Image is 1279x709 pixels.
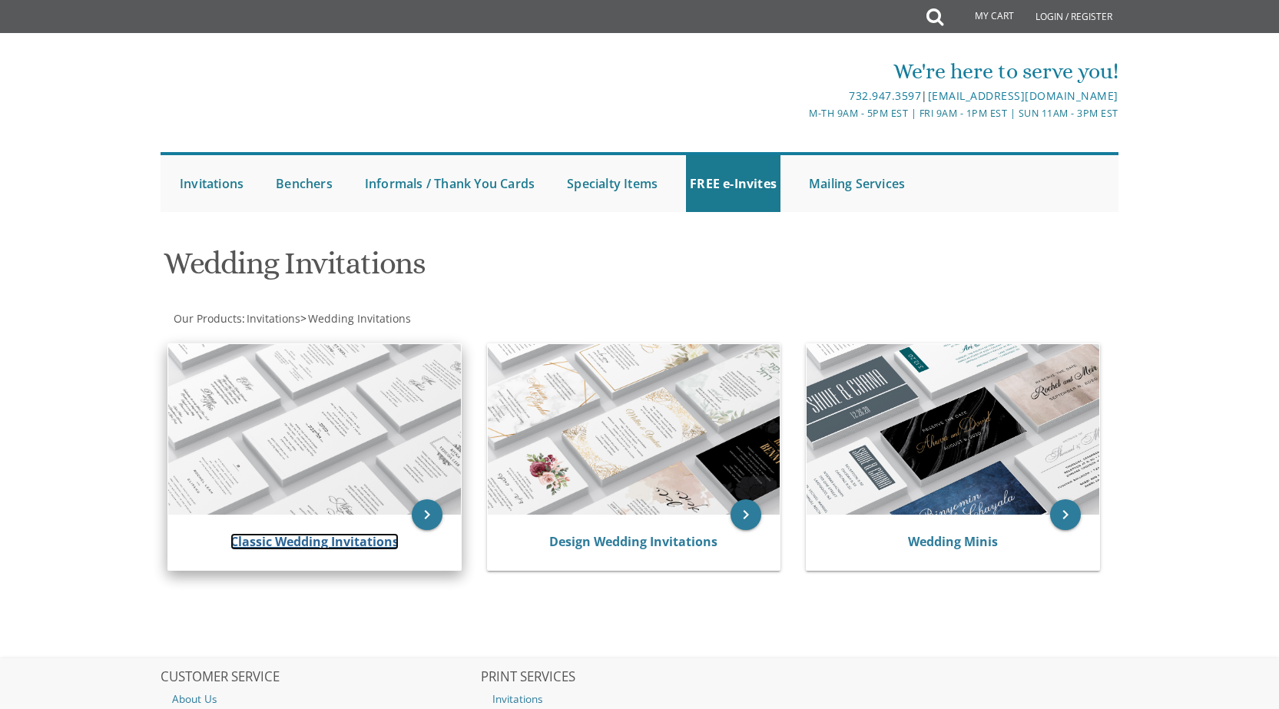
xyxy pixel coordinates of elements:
[849,88,921,103] a: 732.947.3597
[942,2,1025,32] a: My Cart
[230,533,399,550] a: Classic Wedding Invitations
[161,689,479,709] a: About Us
[168,344,461,515] img: Classic Wedding Invitations
[731,499,761,530] a: keyboard_arrow_right
[805,155,909,212] a: Mailing Services
[161,670,479,685] h2: CUSTOMER SERVICE
[481,670,799,685] h2: PRINT SERVICES
[272,155,336,212] a: Benchers
[807,344,1099,515] img: Wedding Minis
[563,155,661,212] a: Specialty Items
[488,344,780,515] img: Design Wedding Invitations
[164,247,790,292] h1: Wedding Invitations
[481,105,1118,121] div: M-Th 9am - 5pm EST | Fri 9am - 1pm EST | Sun 11am - 3pm EST
[245,311,300,326] a: Invitations
[172,311,242,326] a: Our Products
[549,533,717,550] a: Design Wedding Invitations
[1050,499,1081,530] a: keyboard_arrow_right
[686,155,780,212] a: FREE e-Invites
[481,689,799,709] a: Invitations
[412,499,442,530] a: keyboard_arrow_right
[176,155,247,212] a: Invitations
[306,311,411,326] a: Wedding Invitations
[361,155,538,212] a: Informals / Thank You Cards
[161,311,640,326] div: :
[481,56,1118,87] div: We're here to serve you!
[481,87,1118,105] div: |
[308,311,411,326] span: Wedding Invitations
[928,88,1118,103] a: [EMAIL_ADDRESS][DOMAIN_NAME]
[300,311,411,326] span: >
[908,533,998,550] a: Wedding Minis
[247,311,300,326] span: Invitations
